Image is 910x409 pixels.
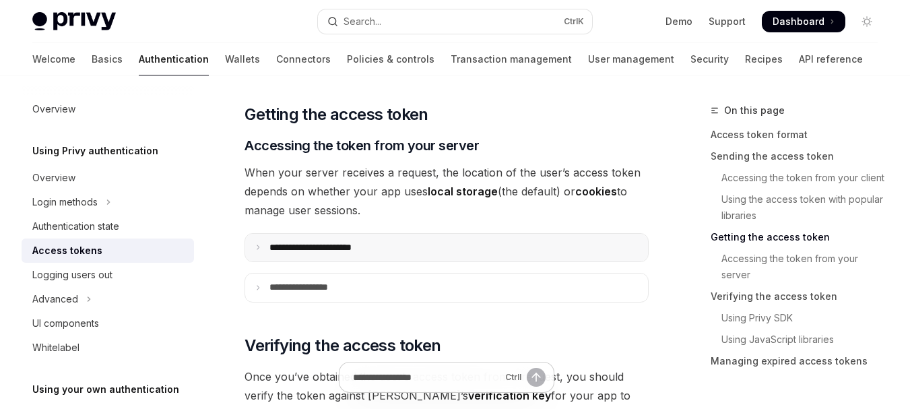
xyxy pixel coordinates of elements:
button: Toggle dark mode [856,11,878,32]
input: Ask a question... [353,363,500,392]
div: Advanced [32,291,78,307]
button: Send message [527,368,546,387]
button: Toggle Login methods section [22,190,194,214]
a: Verifying the access token [711,286,888,307]
a: Policies & controls [347,43,434,75]
a: Managing expired access tokens [711,350,888,372]
button: Open search [318,9,593,34]
div: Authentication state [32,218,119,234]
a: UI components [22,311,194,336]
a: Basics [92,43,123,75]
a: User management [588,43,674,75]
div: Logging users out [32,267,112,283]
h5: Using Privy authentication [32,143,158,159]
a: Whitelabel [22,336,194,360]
div: Access tokens [32,243,102,259]
strong: local storage [428,185,498,198]
a: Recipes [745,43,783,75]
div: Overview [32,170,75,186]
span: On this page [724,102,785,119]
a: Dashboard [762,11,845,32]
a: Logging users out [22,263,194,287]
a: API reference [799,43,863,75]
strong: cookies [575,185,617,198]
a: Sending the access token [711,146,888,167]
a: Using Privy SDK [711,307,888,329]
button: Toggle Advanced section [22,287,194,311]
a: Demo [665,15,692,28]
a: Authentication [139,43,209,75]
a: Access token format [711,124,888,146]
span: Accessing the token from your server [245,136,479,155]
a: Access tokens [22,239,194,263]
span: Verifying the access token [245,335,441,356]
a: Using the access token with popular libraries [711,189,888,226]
a: Transaction management [451,43,572,75]
a: Accessing the token from your server [711,248,888,286]
a: Wallets [225,43,260,75]
div: Whitelabel [32,340,79,356]
a: Getting the access token [711,226,888,248]
h5: Using your own authentication [32,381,179,398]
div: Overview [32,101,75,117]
a: Support [709,15,746,28]
a: Security [690,43,729,75]
img: light logo [32,12,116,31]
a: Overview [22,166,194,190]
span: Dashboard [773,15,824,28]
a: Connectors [276,43,331,75]
a: Welcome [32,43,75,75]
a: Using JavaScript libraries [711,329,888,350]
span: Ctrl K [564,16,584,27]
div: Search... [344,13,381,30]
div: Login methods [32,194,98,210]
a: Accessing the token from your client [711,167,888,189]
a: Authentication state [22,214,194,239]
span: Getting the access token [245,104,428,125]
span: When your server receives a request, the location of the user’s access token depends on whether y... [245,163,649,220]
div: UI components [32,315,99,332]
a: Overview [22,97,194,121]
